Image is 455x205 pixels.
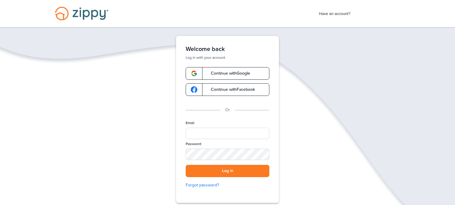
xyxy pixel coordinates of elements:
p: Or [225,107,230,113]
a: google-logoContinue withFacebook [186,83,269,96]
label: Email [186,120,194,126]
span: Continue with Google [205,71,250,76]
input: Email [186,128,269,139]
span: Continue with Facebook [205,88,255,92]
img: google-logo [191,86,197,93]
span: Have an account? [319,7,351,17]
h1: Welcome back [186,46,269,53]
img: google-logo [191,70,197,77]
a: Forgot password? [186,182,269,189]
a: google-logoContinue withGoogle [186,67,269,80]
input: Password [186,149,269,160]
button: Log in [186,165,269,177]
p: Log in with your account. [186,55,269,60]
label: Password [186,141,201,147]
